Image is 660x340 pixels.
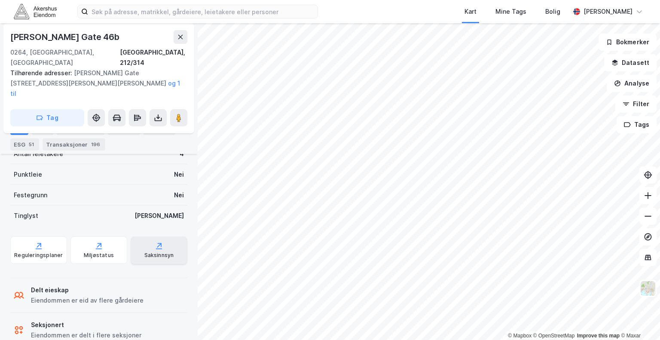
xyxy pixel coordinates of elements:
[533,333,575,339] a: OpenStreetMap
[10,30,121,44] div: [PERSON_NAME] Gate 46b
[577,333,620,339] a: Improve this map
[120,47,187,68] div: [GEOGRAPHIC_DATA], 212/314
[604,54,657,71] button: Datasett
[31,285,144,295] div: Delt eieskap
[14,252,63,259] div: Reguleringsplaner
[10,138,39,150] div: ESG
[10,69,74,77] span: Tilhørende adresser:
[180,149,184,159] div: 4
[89,140,102,149] div: 196
[10,109,84,126] button: Tag
[14,169,42,180] div: Punktleie
[607,75,657,92] button: Analyse
[174,169,184,180] div: Nei
[599,34,657,51] button: Bokmerker
[14,190,47,200] div: Festegrunn
[31,295,144,306] div: Eiendommen er eid av flere gårdeiere
[14,211,38,221] div: Tinglyst
[617,299,660,340] iframe: Chat Widget
[617,116,657,133] button: Tags
[144,252,174,259] div: Saksinnsyn
[464,6,477,17] div: Kart
[640,280,656,297] img: Z
[27,140,36,149] div: 51
[10,47,120,68] div: 0264, [GEOGRAPHIC_DATA], [GEOGRAPHIC_DATA]
[88,5,318,18] input: Søk på adresse, matrikkel, gårdeiere, leietakere eller personer
[43,138,105,150] div: Transaksjoner
[84,252,114,259] div: Miljøstatus
[584,6,632,17] div: [PERSON_NAME]
[615,95,657,113] button: Filter
[495,6,526,17] div: Mine Tags
[14,149,63,159] div: Antall leietakere
[134,211,184,221] div: [PERSON_NAME]
[31,320,141,330] div: Seksjonert
[508,333,532,339] a: Mapbox
[10,68,180,99] div: [PERSON_NAME] Gate [STREET_ADDRESS][PERSON_NAME][PERSON_NAME]
[617,299,660,340] div: Kontrollprogram for chat
[14,4,57,19] img: akershus-eiendom-logo.9091f326c980b4bce74ccdd9f866810c.svg
[174,190,184,200] div: Nei
[545,6,560,17] div: Bolig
